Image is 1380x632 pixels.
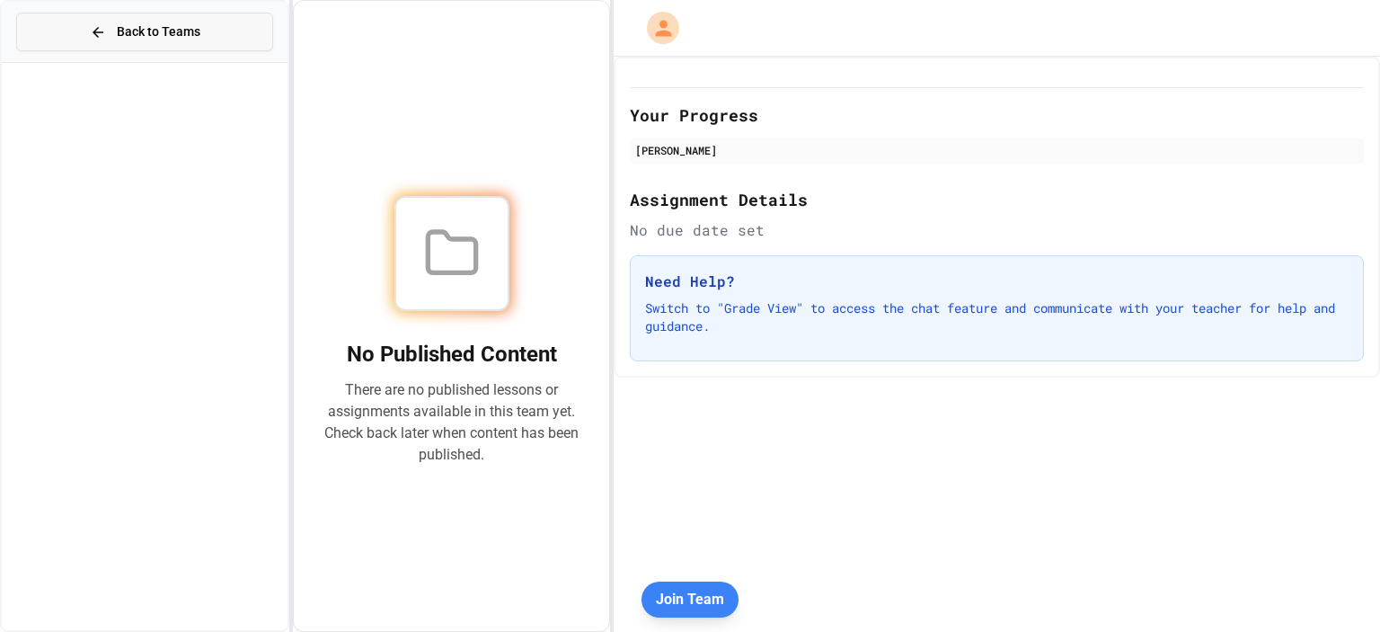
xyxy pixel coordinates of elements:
[315,340,588,369] h2: No Published Content
[1305,560,1362,614] iframe: chat widget
[641,582,739,618] button: Join Team
[630,219,1364,241] div: No due date set
[16,13,273,51] button: Back to Teams
[635,142,1358,158] div: [PERSON_NAME]
[117,22,200,41] span: Back to Teams
[645,299,1349,335] p: Switch to "Grade View" to access the chat feature and communicate with your teacher for help and ...
[315,379,588,466] p: There are no published lessons or assignments available in this team yet. Check back later when c...
[630,102,1364,128] h2: Your Progress
[645,271,1349,292] h3: Need Help?
[1231,482,1362,558] iframe: chat widget
[630,187,1364,212] h2: Assignment Details
[628,7,684,49] div: My Account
